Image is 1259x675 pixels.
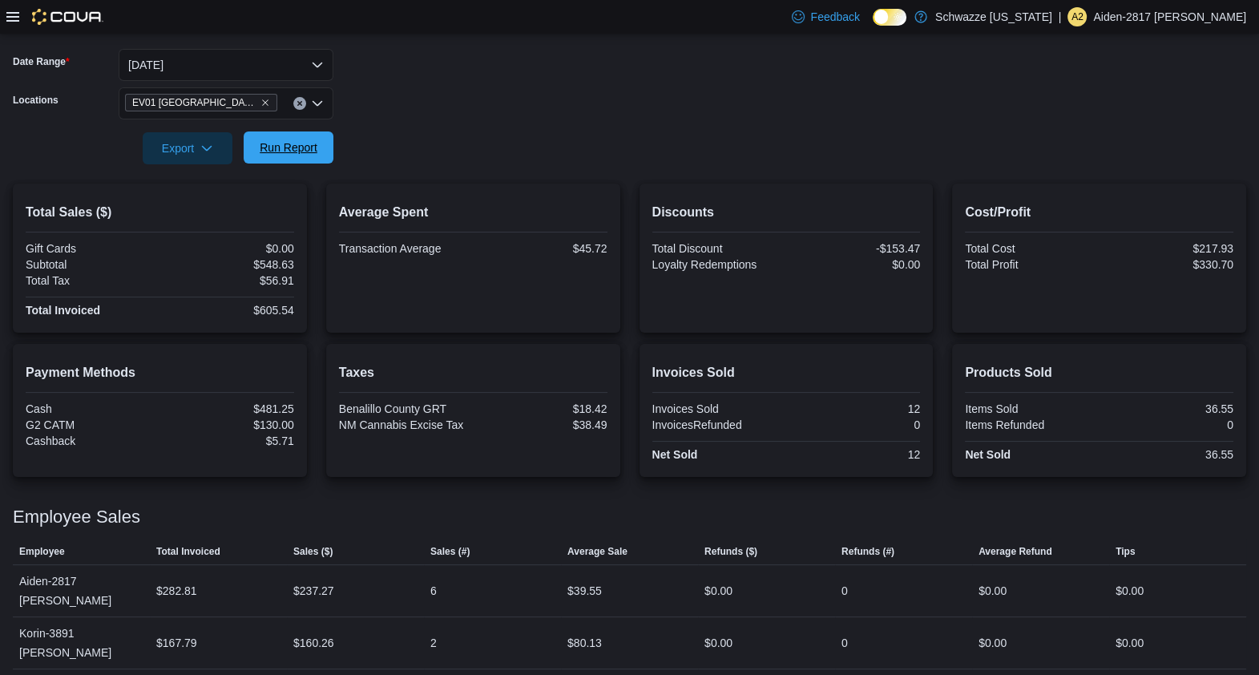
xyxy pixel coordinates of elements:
[789,258,920,271] div: $0.00
[163,274,293,287] div: $56.91
[13,55,70,68] label: Date Range
[26,304,100,317] strong: Total Invoiced
[1093,7,1246,26] p: Aiden-2817 [PERSON_NAME]
[13,617,150,669] div: Korin-3891 [PERSON_NAME]
[26,363,294,382] h2: Payment Methods
[979,633,1007,653] div: $0.00
[1071,7,1083,26] span: A2
[339,418,470,431] div: NM Cannabis Excise Tax
[339,363,607,382] h2: Taxes
[1103,242,1233,255] div: $217.93
[143,132,232,164] button: Export
[244,131,333,164] button: Run Report
[293,581,334,600] div: $237.27
[1103,448,1233,461] div: 36.55
[26,418,156,431] div: G2 CATM
[652,258,783,271] div: Loyalty Redemptions
[965,448,1011,461] strong: Net Sold
[13,94,59,107] label: Locations
[1059,7,1062,26] p: |
[652,242,783,255] div: Total Discount
[476,418,607,431] div: $38.49
[26,242,156,255] div: Gift Cards
[163,258,293,271] div: $548.63
[293,633,334,653] div: $160.26
[1103,418,1233,431] div: 0
[979,581,1007,600] div: $0.00
[119,49,333,81] button: [DATE]
[652,418,783,431] div: InvoicesRefunded
[26,402,156,415] div: Cash
[785,1,866,33] a: Feedback
[1103,258,1233,271] div: $330.70
[652,448,698,461] strong: Net Sold
[26,203,294,222] h2: Total Sales ($)
[965,203,1233,222] h2: Cost/Profit
[789,418,920,431] div: 0
[476,402,607,415] div: $18.42
[652,203,921,222] h2: Discounts
[567,581,602,600] div: $39.55
[704,581,732,600] div: $0.00
[979,545,1052,558] span: Average Refund
[339,402,470,415] div: Benalillo County GRT
[26,435,156,447] div: Cashback
[1103,402,1233,415] div: 36.55
[1116,581,1144,600] div: $0.00
[1067,7,1087,26] div: Aiden-2817 Cano
[430,581,437,600] div: 6
[567,545,627,558] span: Average Sale
[260,139,317,156] span: Run Report
[156,633,197,653] div: $167.79
[704,545,757,558] span: Refunds ($)
[125,94,277,111] span: EV01 North Valley
[430,545,470,558] span: Sales (#)
[293,97,306,110] button: Clear input
[965,363,1233,382] h2: Products Sold
[19,545,65,558] span: Employee
[339,242,470,255] div: Transaction Average
[32,9,103,25] img: Cova
[293,545,333,558] span: Sales ($)
[163,435,293,447] div: $5.71
[13,565,150,616] div: Aiden-2817 [PERSON_NAME]
[339,203,607,222] h2: Average Spent
[26,258,156,271] div: Subtotal
[841,545,894,558] span: Refunds (#)
[935,7,1052,26] p: Schwazze [US_STATE]
[789,242,920,255] div: -$153.47
[26,274,156,287] div: Total Tax
[156,581,197,600] div: $282.81
[841,633,848,653] div: 0
[567,633,602,653] div: $80.13
[652,363,921,382] h2: Invoices Sold
[652,402,783,415] div: Invoices Sold
[1116,633,1144,653] div: $0.00
[841,581,848,600] div: 0
[163,304,293,317] div: $605.54
[704,633,732,653] div: $0.00
[789,448,920,461] div: 12
[430,633,437,653] div: 2
[152,132,223,164] span: Export
[132,95,257,111] span: EV01 [GEOGRAPHIC_DATA]
[163,418,293,431] div: $130.00
[13,507,140,527] h3: Employee Sales
[789,402,920,415] div: 12
[811,9,860,25] span: Feedback
[311,97,324,110] button: Open list of options
[1116,545,1135,558] span: Tips
[965,402,1096,415] div: Items Sold
[156,545,220,558] span: Total Invoiced
[476,242,607,255] div: $45.72
[163,402,293,415] div: $481.25
[260,98,270,107] button: Remove EV01 North Valley from selection in this group
[965,418,1096,431] div: Items Refunded
[873,9,906,26] input: Dark Mode
[965,242,1096,255] div: Total Cost
[965,258,1096,271] div: Total Profit
[163,242,293,255] div: $0.00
